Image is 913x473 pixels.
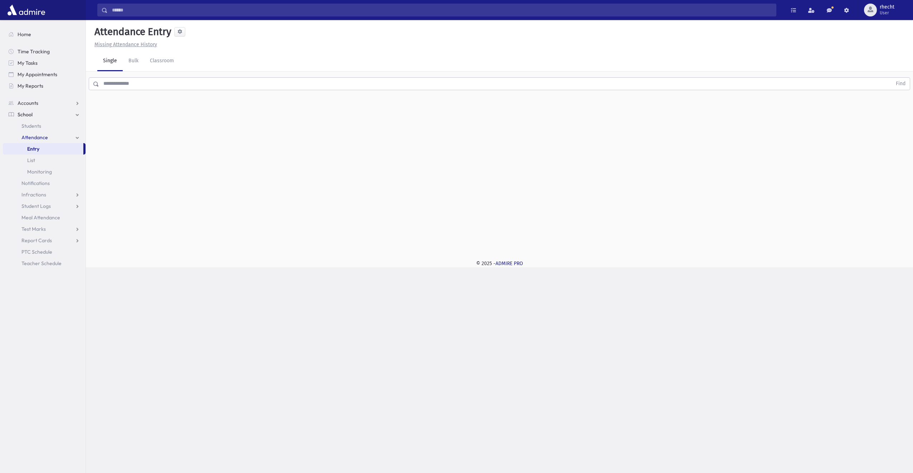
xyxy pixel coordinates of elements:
a: Test Marks [3,223,86,235]
span: My Appointments [18,71,57,78]
a: Home [3,29,86,40]
span: Notifications [21,180,50,186]
span: Attendance [21,134,48,141]
span: Report Cards [21,237,52,244]
a: Notifications [3,177,86,189]
span: Students [21,123,41,129]
span: Infractions [21,191,46,198]
a: Meal Attendance [3,212,86,223]
span: My Tasks [18,60,38,66]
a: Missing Attendance History [92,42,157,48]
u: Missing Attendance History [94,42,157,48]
a: My Tasks [3,57,86,69]
input: Search [108,4,776,16]
span: Time Tracking [18,48,50,55]
a: Students [3,120,86,132]
span: rhecht [880,4,894,10]
a: Attendance [3,132,86,143]
a: Student Logs [3,200,86,212]
a: Entry [3,143,83,155]
h5: Attendance Entry [92,26,171,38]
a: Monitoring [3,166,86,177]
span: Test Marks [21,226,46,232]
a: ADMIRE PRO [495,260,523,267]
img: AdmirePro [6,3,47,17]
a: Infractions [3,189,86,200]
span: PTC Schedule [21,249,52,255]
a: PTC Schedule [3,246,86,258]
a: My Appointments [3,69,86,80]
span: Home [18,31,31,38]
span: Accounts [18,100,38,106]
div: © 2025 - [97,260,902,267]
a: Teacher Schedule [3,258,86,269]
span: School [18,111,33,118]
span: Student Logs [21,203,51,209]
a: List [3,155,86,166]
a: Accounts [3,97,86,109]
a: Bulk [123,51,144,71]
a: Classroom [144,51,180,71]
a: School [3,109,86,120]
span: Entry [27,146,39,152]
a: My Reports [3,80,86,92]
span: Monitoring [27,169,52,175]
a: Report Cards [3,235,86,246]
span: User [880,10,894,16]
span: Teacher Schedule [21,260,62,267]
a: Time Tracking [3,46,86,57]
button: Find [892,78,910,90]
span: My Reports [18,83,43,89]
a: Single [97,51,123,71]
span: List [27,157,35,164]
span: Meal Attendance [21,214,60,221]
